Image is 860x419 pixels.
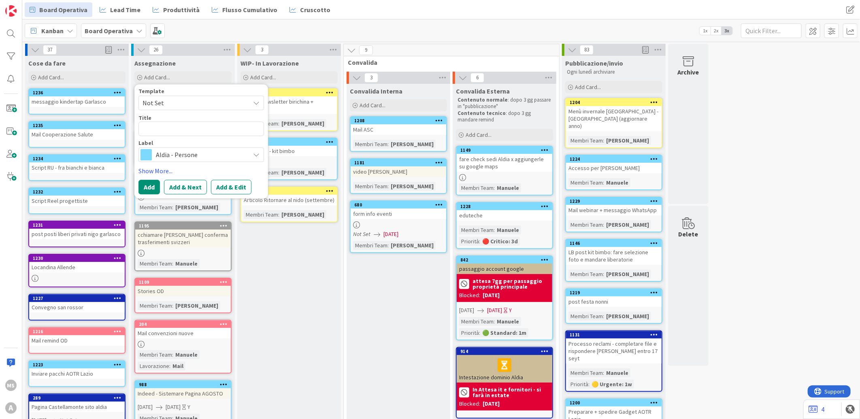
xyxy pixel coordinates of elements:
span: : [172,259,173,268]
div: 1204 [570,100,662,105]
div: 1220 [241,138,337,146]
div: 1216Mail remind OD [29,328,125,346]
span: Add Card... [360,102,385,109]
div: 1200 [566,399,662,406]
div: [PERSON_NAME] [604,312,651,321]
div: 1208Mail ASC [351,117,446,135]
span: Add Card... [575,83,601,91]
a: Show More... [138,166,264,176]
span: : [278,168,279,177]
div: 1131 [570,332,662,338]
div: 204Mail convenzioni nuove [135,321,231,338]
a: Lead Time [95,2,145,17]
div: 🟡 Urgente: 1w [590,380,634,389]
span: Produttività [163,5,200,15]
div: 1223Inviare pacchi AOTR Lazio [29,361,125,379]
b: attesa 7gg per passaggio proprietà principale [473,278,550,289]
div: 1219 [566,289,662,296]
span: : [603,178,604,187]
div: video [PERSON_NAME] [351,166,446,177]
span: : [479,237,480,246]
span: : [479,328,480,337]
div: [PERSON_NAME] [389,241,436,250]
div: Pagina Castellamonte sito aldia [29,402,125,412]
div: 1210 [241,187,337,195]
div: Membri Team [568,270,603,279]
span: [DATE] [383,230,398,238]
div: Manuele [173,350,200,359]
div: 1228eduteche [457,203,552,221]
div: 1195 [135,222,231,230]
span: : [278,119,279,128]
div: 1220Lunedì Blu - kit bimbo [241,138,337,156]
span: [DATE] [138,403,153,411]
span: : [603,312,604,321]
span: WIP- In Lavorazione [241,59,299,67]
div: 204 [139,321,231,327]
div: 289 [33,395,125,401]
div: 1232 [29,188,125,196]
div: 1234Script RU - fra bianchi e bianca [29,155,125,173]
div: [DATE] [483,291,500,300]
b: In Attesa it e fornitori - si farà in estate [473,387,550,398]
span: 6 [470,73,484,83]
div: Membri Team [568,368,603,377]
div: Mail webinar + messaggio WhatsApp [566,205,662,215]
div: Mail ASC [351,124,446,135]
div: Processo reclami - completare file e rispondere [PERSON_NAME] entro 17 seyt [566,338,662,364]
span: 9 [359,45,373,55]
span: 2x [711,27,722,35]
div: Membri Team [244,210,278,219]
div: Priorità [459,328,479,337]
div: 680form info eventi [351,201,446,219]
div: LB post kit bimbo: fare selezione foto e mandare liberatorie [566,247,662,265]
div: 1223 [33,362,125,368]
div: 1208 [351,117,446,124]
div: 988 [139,382,231,387]
div: 914Intestazione dominio Aldia [457,348,552,383]
div: Archive [678,67,699,77]
div: 1235 [29,122,125,129]
div: Priorità [459,237,479,246]
div: Articolo Ritornare al nido (settembre) [241,195,337,205]
div: 1223 [29,361,125,368]
div: 1109 [139,279,231,285]
span: 3x [722,27,732,35]
div: Intestazione dominio Aldia [457,355,552,383]
span: Add Card... [466,131,492,138]
div: 842passaggio account google [457,256,552,274]
span: 37 [43,45,57,55]
div: Priorità [568,380,588,389]
div: 1230 [33,255,125,261]
div: 1146 [570,240,662,246]
div: 1195 [139,223,231,229]
div: [PERSON_NAME] [279,210,326,219]
p: : dopo 3 gg mandare remind [458,110,551,123]
div: 914 [457,348,552,355]
span: Add Card... [250,74,276,81]
div: MS [5,380,17,391]
div: Membri Team [353,140,387,149]
div: 1231 [29,221,125,229]
div: 1230Locandina Allende [29,255,125,272]
div: [PERSON_NAME] [279,168,326,177]
p: : dopo 3 gg passare in "pubblicazione" [458,97,551,110]
div: Locandina Allende [29,262,125,272]
strong: Contenuto normale [458,96,508,103]
div: 1146 [566,240,662,247]
span: : [603,136,604,145]
div: Membri Team [568,312,603,321]
span: Cruscotto [300,5,330,15]
div: 1235 [33,123,125,128]
div: Membri Team [568,136,603,145]
div: Accesso per [PERSON_NAME] [566,163,662,173]
div: 680 [351,201,446,208]
div: 1229Mail webinar + messaggio WhatsApp [566,198,662,215]
span: : [172,203,173,212]
div: 1235Mail Cooperazione Salute [29,122,125,140]
div: 1195cchiamare [PERSON_NAME] conferma trasferimenti svizzeri [135,222,231,247]
div: Membri Team [568,220,603,229]
span: Kanban [41,26,64,36]
div: [DATE] [483,400,500,408]
a: Flusso Cumulativo [207,2,282,17]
